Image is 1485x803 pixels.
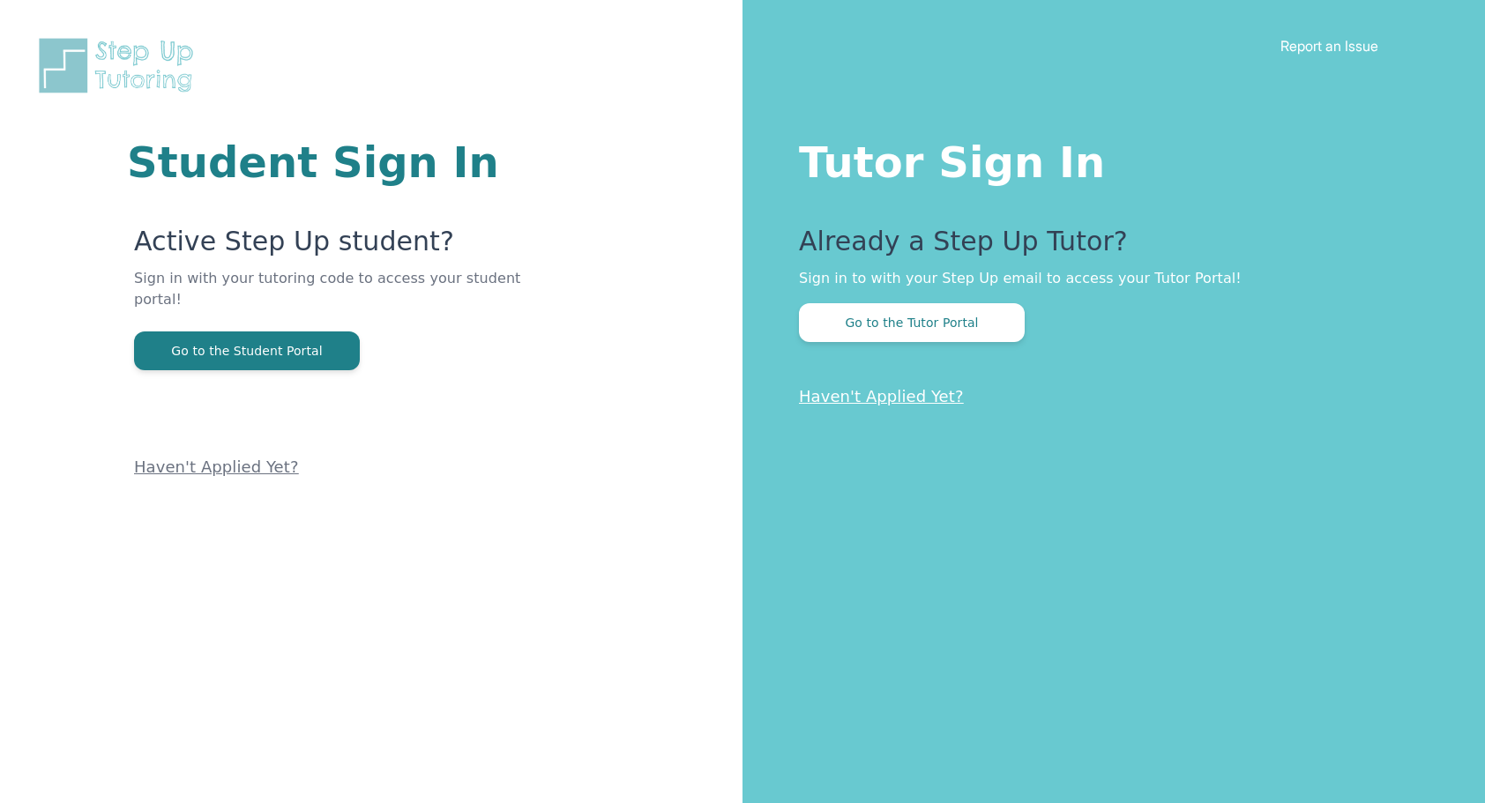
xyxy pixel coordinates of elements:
[799,387,964,405] a: Haven't Applied Yet?
[127,141,531,183] h1: Student Sign In
[799,303,1025,342] button: Go to the Tutor Portal
[799,314,1025,331] a: Go to the Tutor Portal
[1280,37,1378,55] a: Report an Issue
[799,134,1414,183] h1: Tutor Sign In
[134,342,360,359] a: Go to the Student Portal
[134,226,531,268] p: Active Step Up student?
[134,457,299,476] a: Haven't Applied Yet?
[799,226,1414,268] p: Already a Step Up Tutor?
[134,268,531,331] p: Sign in with your tutoring code to access your student portal!
[799,268,1414,289] p: Sign in to with your Step Up email to access your Tutor Portal!
[35,35,205,96] img: Step Up Tutoring horizontal logo
[134,331,360,370] button: Go to the Student Portal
